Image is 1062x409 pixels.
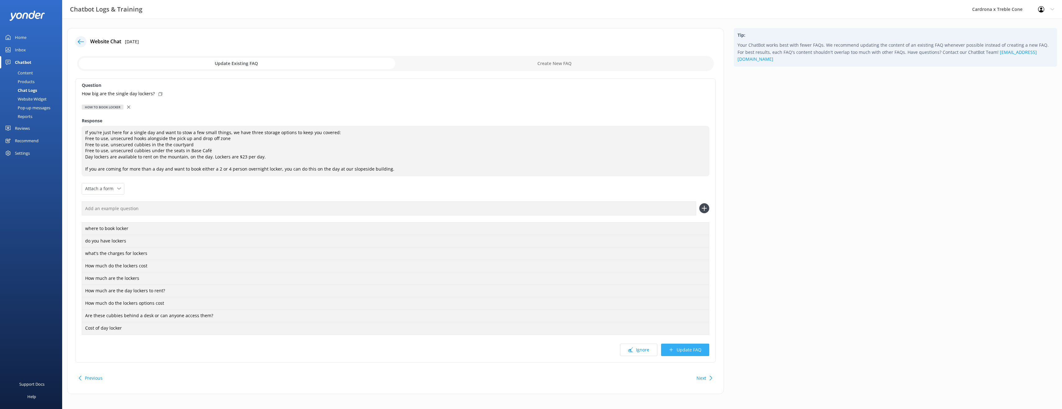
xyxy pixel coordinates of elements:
[620,344,657,356] button: Ignore
[90,38,121,46] h4: Website Chat
[4,77,34,86] div: Products
[4,86,37,95] div: Chat Logs
[82,90,155,97] p: How big are the single day lockers?
[82,201,696,215] input: Add an example question
[82,297,709,310] div: How much do the lockers options cost
[82,247,709,260] div: what's the charges for lockers
[738,32,1053,39] h4: Tip:
[82,222,709,235] div: where to book locker
[82,322,709,335] div: Cost of day locker
[82,105,123,110] div: How to book locker
[82,235,709,248] div: do you have lockers
[15,44,26,56] div: Inbox
[82,260,709,273] div: How much do the lockers cost
[4,112,62,121] a: Reports
[4,103,50,112] div: Pop-up messages
[85,372,103,384] button: Previous
[4,103,62,112] a: Pop-up messages
[4,68,62,77] a: Content
[9,11,45,21] img: yonder-white-logo.png
[738,42,1053,63] p: Your ChatBot works best with fewer FAQs. We recommend updating the content of an existing FAQ whe...
[70,4,142,14] h3: Chatbot Logs & Training
[19,378,44,390] div: Support Docs
[85,185,117,192] span: Attach a form
[4,95,47,103] div: Website Widget
[15,147,30,159] div: Settings
[4,95,62,103] a: Website Widget
[15,56,31,68] div: Chatbot
[4,68,33,77] div: Content
[82,309,709,322] div: Are these cubbies behind a desk or can anyone access them?
[4,112,32,121] div: Reports
[4,86,62,95] a: Chat Logs
[15,31,26,44] div: Home
[661,344,709,356] button: Update FAQ
[125,38,139,45] p: [DATE]
[15,134,39,147] div: Recommend
[82,126,709,176] textarea: If you're just here for a single day and want to stow a few small things, we have three storage o...
[82,82,709,89] label: Question
[82,272,709,285] div: How much are the lockers
[697,372,706,384] button: Next
[82,117,709,124] label: Response
[4,77,62,86] a: Products
[82,284,709,298] div: How much are the day lockers to rent?
[27,390,36,403] div: Help
[15,122,30,134] div: Reviews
